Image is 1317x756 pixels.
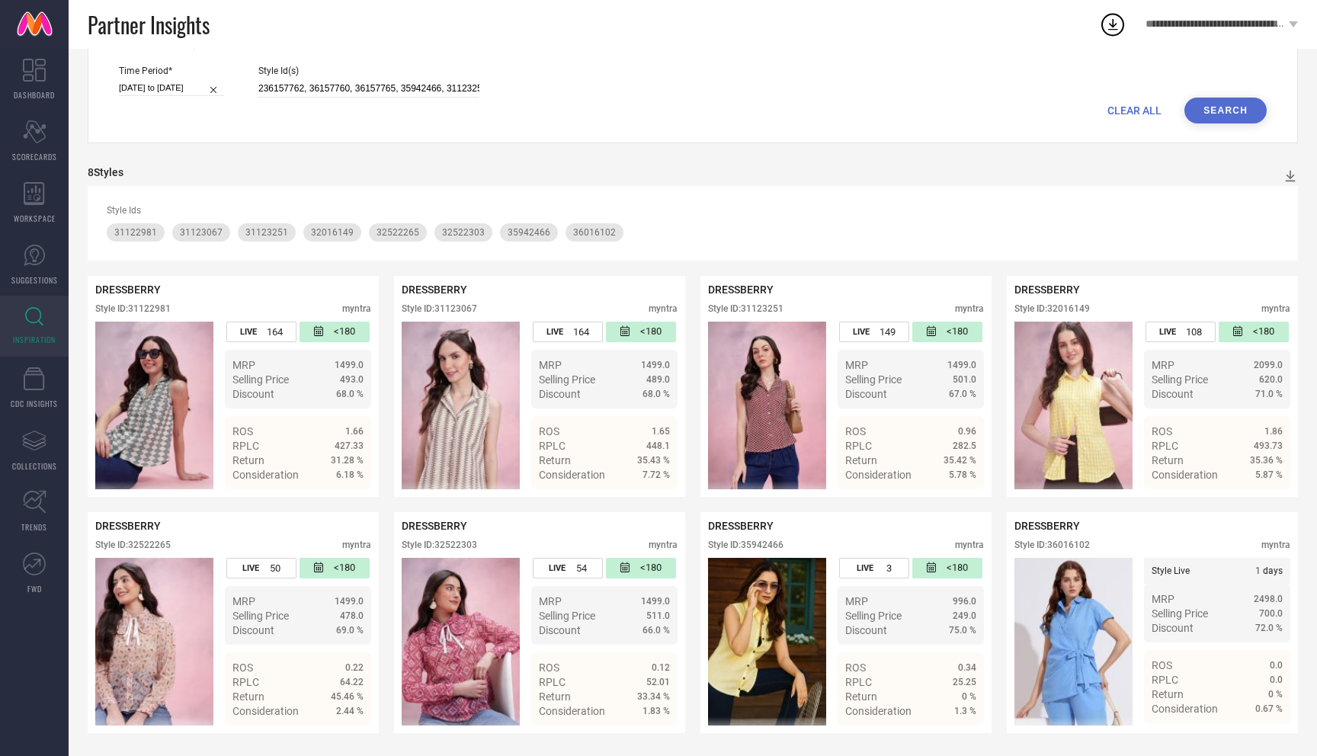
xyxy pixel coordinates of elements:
[1014,322,1133,489] img: Style preview image
[88,166,123,178] div: 8 Styles
[232,676,259,688] span: RPLC
[646,440,670,451] span: 448.1
[1014,322,1133,489] div: Click to view image
[311,227,354,238] span: 32016149
[1250,455,1283,466] span: 35.36 %
[539,440,566,452] span: RPLC
[1152,622,1194,634] span: Discount
[1014,303,1090,314] div: Style ID: 32016149
[708,558,826,726] div: Click to view image
[329,732,364,745] span: Details
[1270,660,1283,671] span: 0.0
[708,322,826,489] div: Click to view image
[1255,623,1283,633] span: 72.0 %
[345,426,364,437] span: 1.66
[953,610,976,621] span: 249.0
[21,521,47,533] span: TRENDS
[1152,659,1172,671] span: ROS
[95,520,161,532] span: DRESSBERRY
[13,334,56,345] span: INSPIRATION
[336,706,364,716] span: 2.44 %
[331,691,364,702] span: 45.46 %
[1268,689,1283,700] span: 0 %
[708,558,826,726] img: Style preview image
[857,563,873,573] span: LIVE
[539,624,581,636] span: Discount
[1014,558,1133,726] img: Style preview image
[1152,703,1218,715] span: Consideration
[1152,674,1178,686] span: RPLC
[539,359,562,371] span: MRP
[335,360,364,370] span: 1499.0
[546,327,563,337] span: LIVE
[1152,373,1208,386] span: Selling Price
[95,322,213,489] div: Click to view image
[1184,98,1267,123] button: Search
[345,662,364,673] span: 0.22
[947,360,976,370] span: 1499.0
[232,705,299,717] span: Consideration
[845,705,912,717] span: Consideration
[1248,496,1283,508] span: Details
[1254,360,1283,370] span: 2099.0
[649,303,678,314] div: myntra
[1146,322,1216,342] div: Number of days the style has been live on the platform
[95,558,213,726] img: Style preview image
[845,661,866,674] span: ROS
[1152,440,1178,452] span: RPLC
[1159,327,1176,337] span: LIVE
[649,540,678,550] div: myntra
[652,662,670,673] span: 0.12
[270,562,280,574] span: 50
[1253,325,1274,338] span: <180
[955,540,984,550] div: myntra
[334,325,355,338] span: <180
[539,676,566,688] span: RPLC
[14,89,55,101] span: DASHBOARD
[340,610,364,621] span: 478.0
[708,540,783,550] div: Style ID: 35942466
[845,373,902,386] span: Selling Price
[1261,303,1290,314] div: myntra
[927,732,976,745] a: Details
[1261,540,1290,550] div: myntra
[640,325,662,338] span: <180
[845,610,902,622] span: Selling Price
[642,469,670,480] span: 7.72 %
[955,303,984,314] div: myntra
[845,595,868,607] span: MRP
[342,303,371,314] div: myntra
[232,595,255,607] span: MRP
[232,690,264,703] span: Return
[240,327,257,337] span: LIVE
[258,80,479,98] input: Enter comma separated style ids e.g. 12345, 67890
[880,326,896,338] span: 149
[95,558,213,726] div: Click to view image
[708,303,783,314] div: Style ID: 31123251
[953,440,976,451] span: 282.5
[636,496,670,508] span: Details
[886,562,892,574] span: 3
[232,425,253,437] span: ROS
[300,322,370,342] div: Number of days since the style was first listed on the platform
[642,389,670,399] span: 68.0 %
[1254,440,1283,451] span: 493.73
[1259,608,1283,619] span: 700.0
[539,388,581,400] span: Discount
[642,706,670,716] span: 1.83 %
[708,520,774,532] span: DRESSBERRY
[646,374,670,385] span: 489.0
[642,625,670,636] span: 66.0 %
[539,661,559,674] span: ROS
[95,322,213,489] img: Style preview image
[1014,558,1133,726] div: Click to view image
[652,426,670,437] span: 1.65
[640,562,662,575] span: <180
[340,374,364,385] span: 493.0
[953,596,976,607] span: 996.0
[1255,469,1283,480] span: 5.87 %
[107,205,1279,216] div: Style Ids
[11,274,58,286] span: SUGGESTIONS
[232,388,274,400] span: Discount
[1107,104,1162,117] span: CLEAR ALL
